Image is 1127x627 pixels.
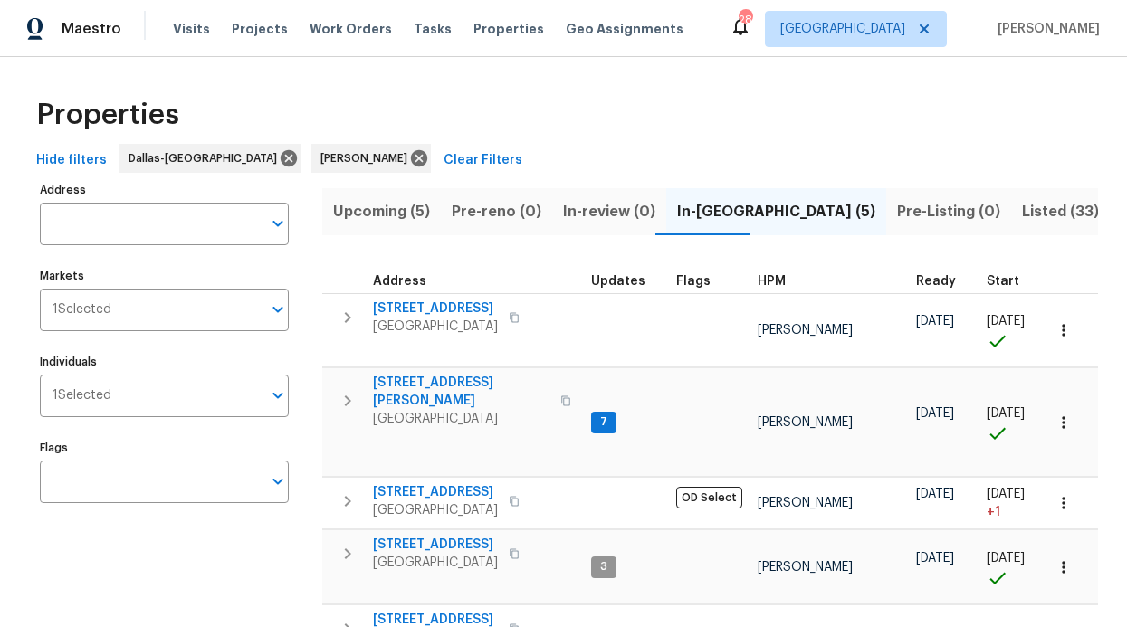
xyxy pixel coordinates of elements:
[373,299,498,318] span: [STREET_ADDRESS]
[916,275,972,288] div: Earliest renovation start date (first business day after COE or Checkout)
[373,374,549,410] span: [STREET_ADDRESS][PERSON_NAME]
[232,20,288,38] span: Projects
[452,199,541,224] span: Pre-reno (0)
[373,318,498,336] span: [GEOGRAPHIC_DATA]
[333,199,430,224] span: Upcoming (5)
[40,271,289,281] label: Markets
[320,149,415,167] span: [PERSON_NAME]
[987,407,1025,420] span: [DATE]
[987,488,1025,500] span: [DATE]
[436,144,530,177] button: Clear Filters
[40,356,289,367] label: Individuals
[593,559,615,575] span: 3
[40,185,289,195] label: Address
[979,293,1043,367] td: Project started on time
[916,488,954,500] span: [DATE]
[758,561,853,574] span: [PERSON_NAME]
[62,20,121,38] span: Maestro
[53,388,111,404] span: 1 Selected
[36,106,179,124] span: Properties
[676,275,711,288] span: Flags
[916,552,954,565] span: [DATE]
[414,23,452,35] span: Tasks
[40,442,289,453] label: Flags
[373,275,426,288] span: Address
[916,275,956,288] span: Ready
[173,20,210,38] span: Visits
[373,483,498,501] span: [STREET_ADDRESS]
[119,144,301,173] div: Dallas-[GEOGRAPHIC_DATA]
[739,11,751,29] div: 28
[987,503,1000,521] span: + 1
[987,275,1036,288] div: Actual renovation start date
[916,407,954,420] span: [DATE]
[563,199,655,224] span: In-review (0)
[473,20,544,38] span: Properties
[987,552,1025,565] span: [DATE]
[979,530,1043,604] td: Project started on time
[373,536,498,554] span: [STREET_ADDRESS]
[311,144,431,173] div: [PERSON_NAME]
[593,414,615,430] span: 7
[444,149,522,172] span: Clear Filters
[591,275,645,288] span: Updates
[265,211,291,236] button: Open
[53,302,111,318] span: 1 Selected
[677,199,875,224] span: In-[GEOGRAPHIC_DATA] (5)
[29,144,114,177] button: Hide filters
[979,368,1043,477] td: Project started on time
[373,554,498,572] span: [GEOGRAPHIC_DATA]
[987,315,1025,328] span: [DATE]
[265,297,291,322] button: Open
[916,315,954,328] span: [DATE]
[758,416,853,429] span: [PERSON_NAME]
[758,275,786,288] span: HPM
[979,478,1043,529] td: Project started 1 days late
[36,149,107,172] span: Hide filters
[373,501,498,519] span: [GEOGRAPHIC_DATA]
[897,199,1000,224] span: Pre-Listing (0)
[310,20,392,38] span: Work Orders
[758,497,853,509] span: [PERSON_NAME]
[987,275,1019,288] span: Start
[1022,199,1099,224] span: Listed (33)
[373,410,549,428] span: [GEOGRAPHIC_DATA]
[676,487,742,508] span: OD Select
[780,20,905,38] span: [GEOGRAPHIC_DATA]
[990,20,1100,38] span: [PERSON_NAME]
[265,469,291,494] button: Open
[566,20,683,38] span: Geo Assignments
[265,383,291,408] button: Open
[129,149,284,167] span: Dallas-[GEOGRAPHIC_DATA]
[758,324,853,337] span: [PERSON_NAME]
